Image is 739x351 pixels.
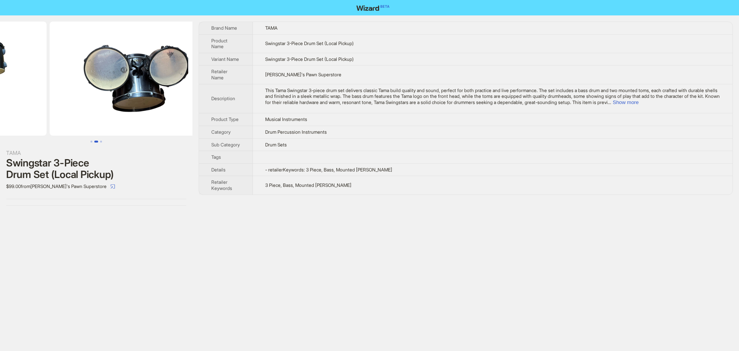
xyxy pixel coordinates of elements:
div: $99.00 from [PERSON_NAME]'s Pawn Superstore [6,180,186,193]
span: Swingstar 3-Piece Drum Set (Local Pickup) [265,56,354,62]
span: Drum Percussion Instruments [265,129,327,135]
span: select [110,184,115,189]
div: This Tama Swingstar 3-piece drum set delivers classic Tama build quality and sound, perfect for b... [265,87,720,106]
span: Musical Instruments [265,116,307,122]
div: TAMA [6,149,186,157]
button: Expand [613,99,639,105]
span: This Tama Swingstar 3-piece drum set delivers classic Tama build quality and sound, perfect for b... [265,87,720,105]
div: Swingstar 3-Piece Drum Set (Local Pickup) [6,157,186,180]
span: - retailerKeywords: 3 Piece, Bass, Mounted [PERSON_NAME] [265,167,392,173]
img: Swingstar 3-Piece Drum Set (Local Pickup) Swingstar 3-Piece Drum Set (Local Pickup) image 2 [50,22,222,136]
button: Go to slide 2 [94,141,98,143]
span: Category [211,129,231,135]
span: Sub Category [211,142,240,148]
span: Product Name [211,38,227,50]
span: Retailer Name [211,69,227,81]
button: Go to slide 3 [100,141,102,143]
span: Swingstar 3-Piece Drum Set (Local Pickup) [265,40,354,46]
span: Details [211,167,226,173]
span: Tags [211,154,221,160]
span: Variant Name [211,56,239,62]
span: 3 Piece, Bass, Mounted [PERSON_NAME] [265,182,351,188]
span: Product Type [211,116,239,122]
span: [PERSON_NAME]'s Pawn Superstore [265,72,341,77]
span: TAMA [265,25,278,31]
span: Brand Name [211,25,237,31]
span: ... [608,99,611,105]
span: Description [211,96,235,101]
button: Go to slide 1 [90,141,92,143]
span: Drum Sets [265,142,287,148]
span: Retailer Keywords [211,179,232,191]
